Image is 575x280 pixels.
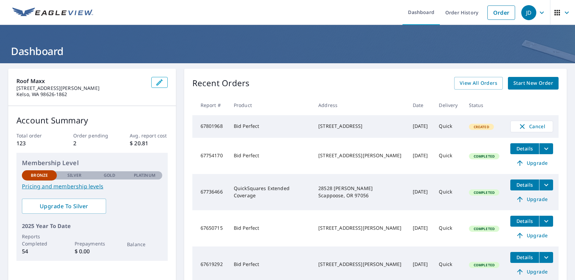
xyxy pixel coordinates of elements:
p: Membership Level [22,158,162,168]
div: [STREET_ADDRESS][PERSON_NAME] [318,152,401,159]
button: filesDropdownBtn-67619292 [539,252,553,263]
span: Upgrade To Silver [27,202,101,210]
td: Quick [433,210,463,246]
p: Kelso, WA 98626-1862 [16,91,146,97]
p: Gold [104,172,115,178]
a: Upgrade [510,158,553,169]
th: Report # [192,95,228,115]
p: Bronze [31,172,48,178]
span: Completed [470,263,499,267]
td: [DATE] [407,138,434,174]
td: Bid Perfect [228,115,313,138]
p: Account Summary [16,114,168,126]
p: Total order [16,132,54,139]
a: Upgrade [510,194,553,205]
td: 67736466 [192,174,228,210]
span: Completed [470,190,499,195]
div: [STREET_ADDRESS] [318,123,401,130]
a: Upgrade [510,230,553,241]
a: Pricing and membership levels [22,182,162,190]
th: Status [463,95,505,115]
a: Order [487,5,515,20]
span: Upgrade [514,268,549,276]
td: 67650715 [192,210,228,246]
td: Quick [433,115,463,138]
p: Prepayments [75,240,110,247]
td: [DATE] [407,174,434,210]
a: Start New Order [508,77,559,90]
td: Quick [433,138,463,174]
span: Details [514,254,535,261]
span: Created [470,124,493,129]
p: $ 0.00 [75,247,110,255]
td: QuickSquares Extended Coverage [228,174,313,210]
span: Details [514,145,535,152]
td: 67801968 [192,115,228,138]
a: Upgrade [510,266,553,277]
div: 28528 [PERSON_NAME] Scappoose, OR 97056 [318,185,401,199]
th: Address [313,95,407,115]
a: Upgrade To Silver [22,199,106,214]
button: filesDropdownBtn-67736466 [539,179,553,190]
td: [DATE] [407,115,434,138]
p: 123 [16,139,54,147]
button: detailsBtn-67736466 [510,179,539,190]
div: JD [521,5,536,20]
span: Completed [470,226,499,231]
p: Recent Orders [192,77,250,90]
span: Upgrade [514,159,549,167]
h1: Dashboard [8,44,567,58]
td: 67754170 [192,138,228,174]
button: detailsBtn-67650715 [510,216,539,227]
button: Cancel [510,121,553,132]
button: filesDropdownBtn-67650715 [539,216,553,227]
p: 54 [22,247,57,255]
span: Cancel [517,122,546,131]
img: EV Logo [12,8,93,18]
th: Date [407,95,434,115]
th: Product [228,95,313,115]
p: Reports Completed [22,233,57,247]
td: Bid Perfect [228,210,313,246]
span: Upgrade [514,231,549,240]
button: filesDropdownBtn-67754170 [539,143,553,154]
p: Balance [127,241,162,248]
p: 2 [73,139,111,147]
button: detailsBtn-67619292 [510,252,539,263]
span: View All Orders [460,79,497,88]
p: Silver [67,172,82,178]
p: Avg. report cost [130,132,167,139]
div: [STREET_ADDRESS][PERSON_NAME] [318,261,401,268]
p: 2025 Year To Date [22,222,162,230]
div: [STREET_ADDRESS][PERSON_NAME] [318,225,401,231]
span: Details [514,182,535,188]
button: detailsBtn-67754170 [510,143,539,154]
span: Completed [470,154,499,159]
p: Order pending [73,132,111,139]
p: [STREET_ADDRESS][PERSON_NAME] [16,85,146,91]
a: View All Orders [454,77,503,90]
span: Details [514,218,535,224]
td: Bid Perfect [228,138,313,174]
p: Roof Maxx [16,77,146,85]
td: [DATE] [407,210,434,246]
p: Platinum [134,172,155,178]
span: Upgrade [514,195,549,203]
th: Delivery [433,95,463,115]
p: $ 20.81 [130,139,167,147]
td: Quick [433,174,463,210]
span: Start New Order [513,79,553,88]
